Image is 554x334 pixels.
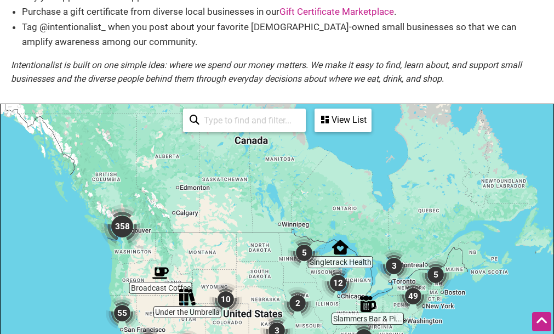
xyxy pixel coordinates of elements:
div: 55 [101,292,143,334]
div: Type to search and filter [183,109,306,132]
div: See a list of the visible businesses [315,109,372,132]
div: Slammers Bar & Pizza Kitchen [355,291,380,316]
li: Purchase a gift certificate from diverse local businesses in our . [22,4,543,19]
div: 49 [392,275,434,317]
input: Type to find and filter... [199,110,299,131]
a: Gift Certificate Marketplace [279,6,394,17]
div: 5 [283,232,325,274]
div: Singletrack Health [328,235,353,260]
em: Intentionalist is built on one simple idea: where we spend our money matters. We make it easy to ... [11,60,522,84]
div: 358 [96,200,149,253]
div: Scroll Back to Top [532,312,551,331]
div: 3 [373,245,415,287]
li: Tag @intentionalist_ when you post about your favorite [DEMOGRAPHIC_DATA]-owned small businesses ... [22,20,543,49]
div: 5 [415,254,456,296]
div: View List [316,110,370,131]
div: 2 [277,282,318,324]
div: Under the Umbrella [175,285,200,310]
div: Broadcast Coffee [148,261,173,286]
div: 12 [317,262,359,304]
div: 10 [205,279,247,320]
